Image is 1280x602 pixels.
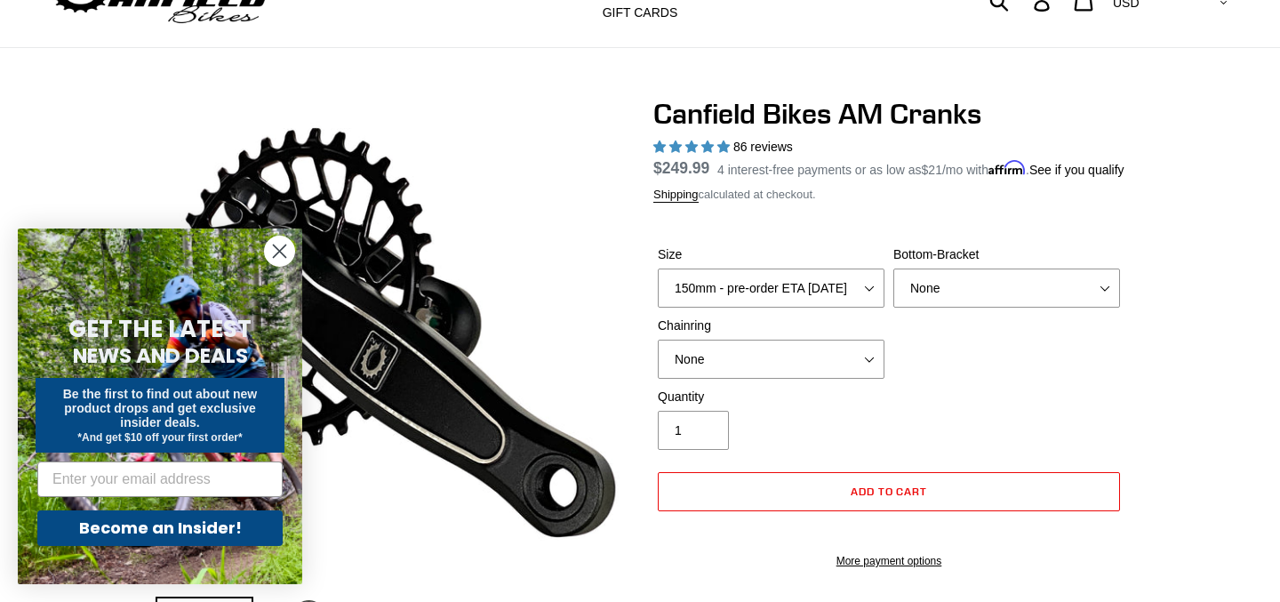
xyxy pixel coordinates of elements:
button: Become an Insider! [37,510,283,546]
label: Quantity [658,388,884,406]
p: 4 interest-free payments or as low as /mo with . [717,157,1124,180]
span: $249.99 [653,159,709,177]
span: GET THE LATEST [68,313,252,345]
span: Be the first to find out about new product drops and get exclusive insider deals. [63,387,258,429]
label: Size [658,245,884,264]
span: NEWS AND DEALS [73,341,248,370]
span: Add to cart [851,485,928,498]
span: *And get $10 off your first order* [77,431,242,444]
span: GIFT CARDS [603,5,678,20]
button: Close dialog [264,236,295,267]
div: calculated at checkout. [653,186,1124,204]
span: 86 reviews [733,140,793,154]
a: Shipping [653,188,699,203]
h1: Canfield Bikes AM Cranks [653,97,1124,131]
span: 4.97 stars [653,140,733,154]
label: Bottom-Bracket [893,245,1120,264]
span: Affirm [988,160,1026,175]
a: GIFT CARDS [594,1,687,25]
label: Chainring [658,317,884,335]
button: Add to cart [658,472,1120,511]
a: More payment options [658,553,1120,569]
input: Enter your email address [37,462,283,497]
a: See if you qualify - Learn more about Affirm Financing (opens in modal) [1029,163,1124,177]
span: $21 [922,163,942,177]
